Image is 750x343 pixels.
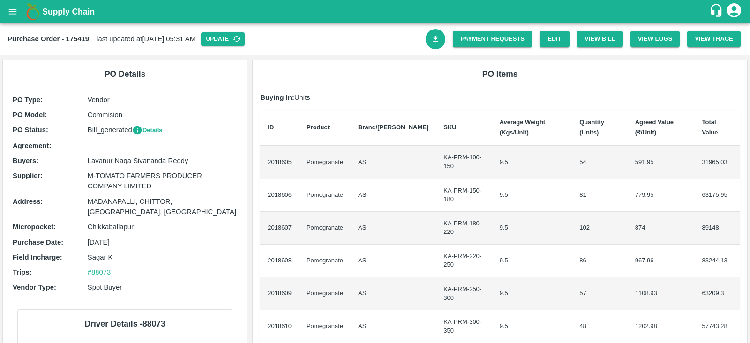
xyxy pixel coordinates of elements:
b: ID [268,124,274,131]
b: Address : [13,198,43,205]
b: Purchase Date : [13,239,63,246]
a: Edit [540,31,570,47]
b: Supply Chain [42,7,95,16]
td: KA-PRM-300-350 [436,310,492,343]
td: 967.96 [628,245,695,277]
b: Buying In: [260,94,294,101]
a: Payment Requests [453,31,532,47]
td: Pomegranate [299,146,351,179]
button: open drawer [2,1,23,22]
td: 2018608 [260,245,299,277]
td: AS [351,212,436,245]
td: 31965.03 [695,146,740,179]
td: 9.5 [492,277,572,310]
td: KA-PRM-150-180 [436,179,492,212]
td: KA-PRM-180-220 [436,212,492,245]
b: Vendor Type : [13,283,56,291]
h6: PO Details [10,67,240,81]
b: PO Type : [13,96,43,104]
p: Units [260,92,740,103]
b: Total Value [702,119,718,136]
p: Bill_generated [88,125,238,135]
td: AS [351,277,436,310]
button: Details [132,125,163,136]
td: 83244.13 [695,245,740,277]
td: Pomegranate [299,245,351,277]
a: Download Bill [426,29,446,49]
p: M-TOMATO FARMERS PRODUCER COMPANY LIMITED [88,171,238,192]
td: 2018610 [260,310,299,343]
td: KA-PRM-100-150 [436,146,492,179]
b: Buyers : [13,157,38,164]
b: Supplier : [13,172,43,179]
b: SKU [443,124,456,131]
td: Pomegranate [299,310,351,343]
div: customer-support [709,3,726,20]
a: Supply Chain [42,5,709,18]
td: 9.5 [492,179,572,212]
button: Update [201,32,245,46]
h6: Driver Details - 88073 [25,317,225,330]
td: KA-PRM-220-250 [436,245,492,277]
td: 54 [572,146,628,179]
b: Micropocket : [13,223,56,231]
button: View Logs [630,31,680,47]
td: 591.95 [628,146,695,179]
h6: PO Items [260,67,740,81]
td: 9.5 [492,212,572,245]
td: 57743.28 [695,310,740,343]
td: AS [351,245,436,277]
td: 57 [572,277,628,310]
td: 63209.3 [695,277,740,310]
td: 1202.98 [628,310,695,343]
td: 102 [572,212,628,245]
td: KA-PRM-250-300 [436,277,492,310]
td: 1108.93 [628,277,695,310]
td: 874 [628,212,695,245]
p: Vendor [88,95,238,105]
td: AS [351,179,436,212]
b: Trips : [13,268,31,276]
p: Lavanur Naga Sivananda Reddy [88,156,238,166]
td: 2018606 [260,179,299,212]
td: Pomegranate [299,179,351,212]
img: logo [23,2,42,21]
td: Pomegranate [299,212,351,245]
b: Field Incharge : [13,254,62,261]
div: account of current user [726,2,742,22]
p: MADANAPALLI, CHITTOR, [GEOGRAPHIC_DATA], [GEOGRAPHIC_DATA] [88,196,238,217]
td: Pomegranate [299,277,351,310]
a: #88073 [88,268,111,276]
b: Quantity (Units) [579,119,604,136]
td: 2018605 [260,146,299,179]
td: 89148 [695,212,740,245]
td: AS [351,146,436,179]
b: PO Model : [13,111,47,119]
p: Spot Buyer [88,282,238,292]
p: Commision [88,110,238,120]
td: 9.5 [492,146,572,179]
td: 9.5 [492,310,572,343]
td: 2018607 [260,212,299,245]
b: Product [307,124,330,131]
p: Sagar K [88,252,238,262]
td: 9.5 [492,245,572,277]
b: PO Status : [13,126,48,134]
b: Agreed Value (₹/Unit) [635,119,674,136]
b: Brand/[PERSON_NAME] [358,124,428,131]
b: Purchase Order - 175419 [7,35,89,43]
td: 63175.95 [695,179,740,212]
b: Agreement: [13,142,51,149]
td: 2018609 [260,277,299,310]
td: 81 [572,179,628,212]
td: AS [351,310,436,343]
td: 86 [572,245,628,277]
button: View Trace [687,31,741,47]
td: 48 [572,310,628,343]
b: Average Weight (Kgs/Unit) [500,119,546,136]
button: View Bill [577,31,623,47]
div: last updated at [DATE] 05:31 AM [7,32,426,46]
p: [DATE] [88,237,238,247]
p: Chikkaballapur [88,222,238,232]
td: 779.95 [628,179,695,212]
